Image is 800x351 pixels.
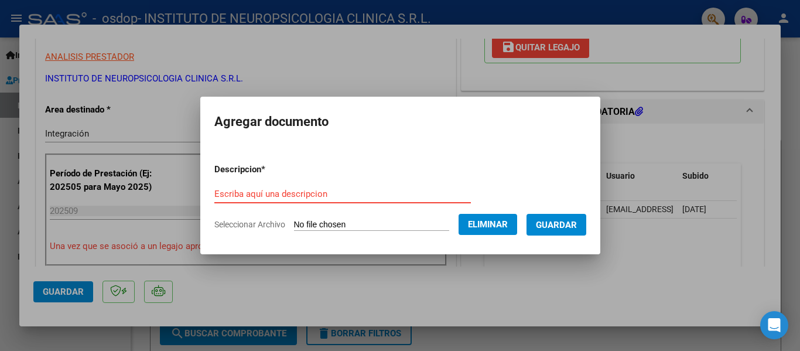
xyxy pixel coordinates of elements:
[214,220,285,229] span: Seleccionar Archivo
[527,214,586,236] button: Guardar
[468,219,508,230] span: Eliminar
[536,220,577,230] span: Guardar
[760,311,788,339] div: Open Intercom Messenger
[214,163,326,176] p: Descripcion
[214,111,586,133] h2: Agregar documento
[459,214,517,235] button: Eliminar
